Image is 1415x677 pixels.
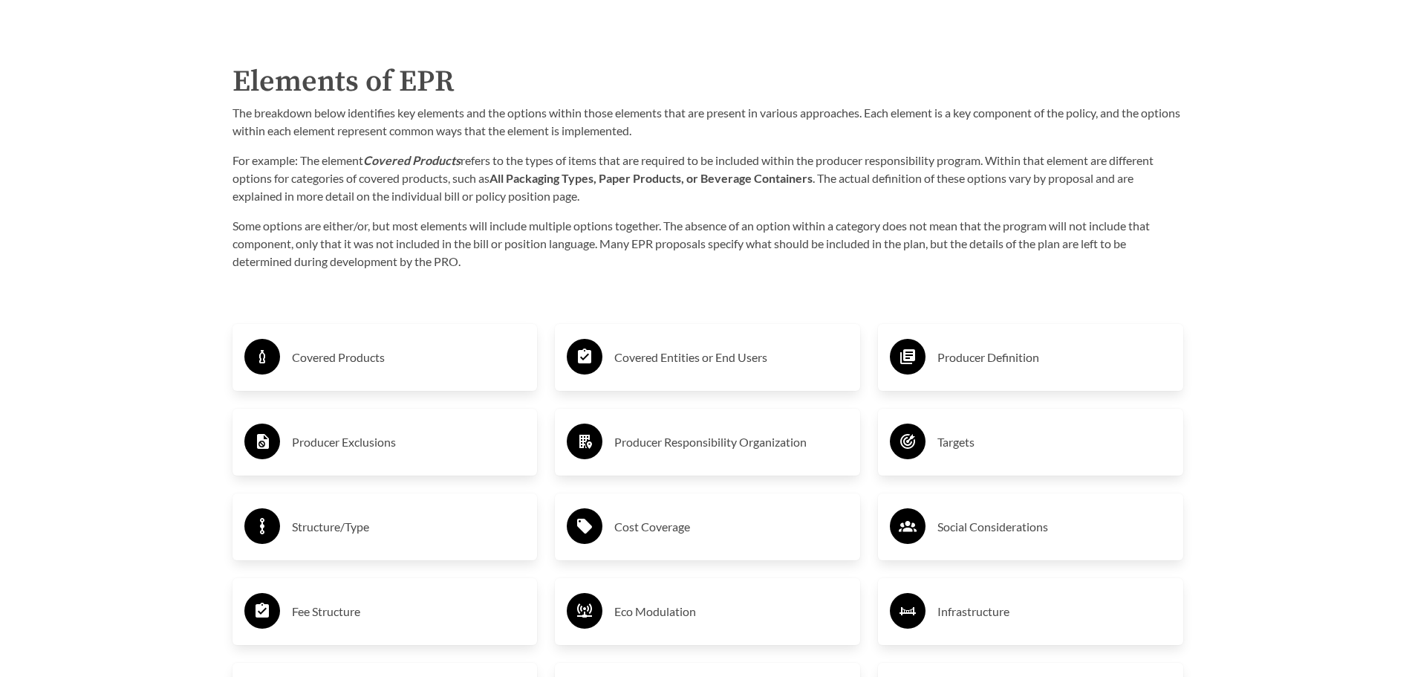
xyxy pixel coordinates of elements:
[232,59,1183,104] h2: Elements of EPR
[937,600,1171,623] h3: Infrastructure
[232,104,1183,140] p: The breakdown below identifies key elements and the options within those elements that are presen...
[937,430,1171,454] h3: Targets
[292,430,526,454] h3: Producer Exclusions
[937,515,1171,539] h3: Social Considerations
[489,171,813,185] strong: All Packaging Types, Paper Products, or Beverage Containers
[232,152,1183,205] p: For example: The element refers to the types of items that are required to be included within the...
[614,346,848,369] h3: Covered Entities or End Users
[614,515,848,539] h3: Cost Coverage
[232,217,1183,271] p: Some options are either/or, but most elements will include multiple options together. The absence...
[363,153,461,167] strong: Covered Products
[292,600,526,623] h3: Fee Structure
[937,346,1171,369] h3: Producer Definition
[614,600,848,623] h3: Eco Modulation
[292,515,526,539] h3: Structure/Type
[614,430,848,454] h3: Producer Responsibility Organization
[292,346,526,369] h3: Covered Products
